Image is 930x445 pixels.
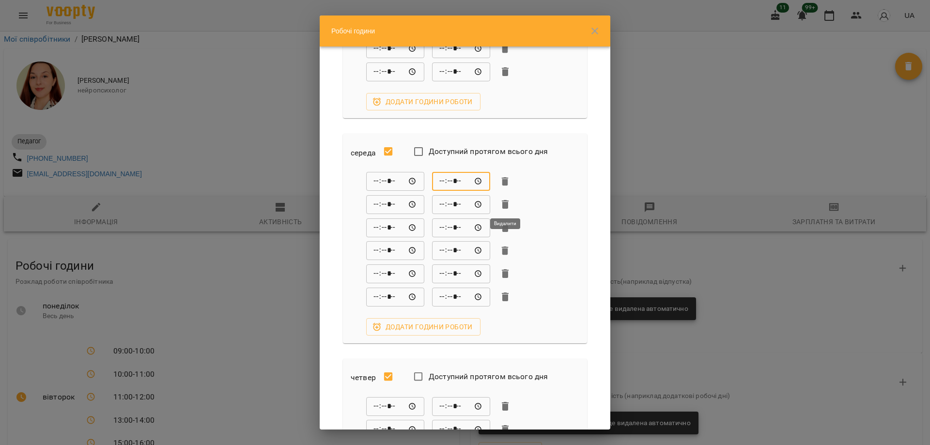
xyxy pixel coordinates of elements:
[366,172,424,191] div: Від
[498,422,512,437] button: Видалити
[432,420,490,439] div: До
[498,220,512,235] button: Видалити
[498,266,512,281] button: Видалити
[429,146,548,157] span: Доступний протягом всього дня
[366,241,424,261] div: Від
[366,39,424,59] div: Від
[366,93,480,110] button: Додати години роботи
[432,195,490,214] div: До
[432,241,490,261] div: До
[366,62,424,81] div: Від
[374,321,473,333] span: Додати години роботи
[366,264,424,283] div: Від
[498,174,512,189] button: Видалити
[351,371,376,384] h6: четвер
[320,15,610,46] div: Робочі години
[429,371,548,383] span: Доступний протягом всього дня
[432,62,490,81] div: До
[432,172,490,191] div: До
[351,146,376,160] h6: середа
[366,397,424,416] div: Від
[432,264,490,283] div: До
[498,64,512,79] button: Видалити
[498,399,512,414] button: Видалити
[498,290,512,304] button: Видалити
[432,287,490,307] div: До
[432,397,490,416] div: До
[366,420,424,439] div: Від
[366,287,424,307] div: Від
[498,244,512,258] button: Видалити
[498,42,512,56] button: Видалити
[374,96,473,107] span: Додати години роботи
[432,39,490,59] div: До
[366,318,480,336] button: Додати години роботи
